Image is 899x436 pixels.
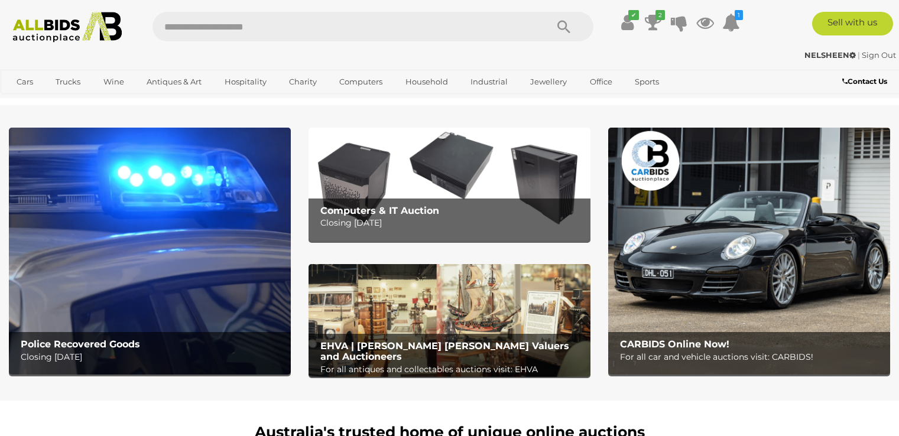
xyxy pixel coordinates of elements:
[534,12,593,41] button: Search
[309,128,590,240] a: Computers & IT Auction Computers & IT Auction Closing [DATE]
[862,50,896,60] a: Sign Out
[9,92,108,111] a: [GEOGRAPHIC_DATA]
[9,128,291,375] a: Police Recovered Goods Police Recovered Goods Closing [DATE]
[628,10,639,20] i: ✔
[21,339,140,350] b: Police Recovered Goods
[842,77,887,86] b: Contact Us
[21,350,285,365] p: Closing [DATE]
[309,128,590,240] img: Computers & IT Auction
[608,128,890,375] a: CARBIDS Online Now! CARBIDS Online Now! For all car and vehicle auctions visit: CARBIDS!
[96,72,132,92] a: Wine
[320,362,585,377] p: For all antiques and collectables auctions visit: EHVA
[620,350,884,365] p: For all car and vehicle auctions visit: CARBIDS!
[655,10,665,20] i: 2
[7,12,128,43] img: Allbids.com.au
[320,216,585,230] p: Closing [DATE]
[281,72,324,92] a: Charity
[618,12,636,33] a: ✔
[139,72,209,92] a: Antiques & Art
[722,12,740,33] a: 1
[398,72,456,92] a: Household
[620,339,729,350] b: CARBIDS Online Now!
[332,72,390,92] a: Computers
[9,128,291,375] img: Police Recovered Goods
[309,264,590,377] img: EHVA | Evans Hastings Valuers and Auctioneers
[217,72,274,92] a: Hospitality
[582,72,620,92] a: Office
[644,12,662,33] a: 2
[812,12,893,35] a: Sell with us
[463,72,515,92] a: Industrial
[627,72,667,92] a: Sports
[320,205,439,216] b: Computers & IT Auction
[735,10,743,20] i: 1
[309,264,590,377] a: EHVA | Evans Hastings Valuers and Auctioneers EHVA | [PERSON_NAME] [PERSON_NAME] Valuers and Auct...
[522,72,575,92] a: Jewellery
[608,128,890,375] img: CARBIDS Online Now!
[48,72,88,92] a: Trucks
[320,340,569,362] b: EHVA | [PERSON_NAME] [PERSON_NAME] Valuers and Auctioneers
[804,50,856,60] strong: NELSHEEN
[9,72,41,92] a: Cars
[804,50,858,60] a: NELSHEEN
[842,75,890,88] a: Contact Us
[858,50,860,60] span: |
